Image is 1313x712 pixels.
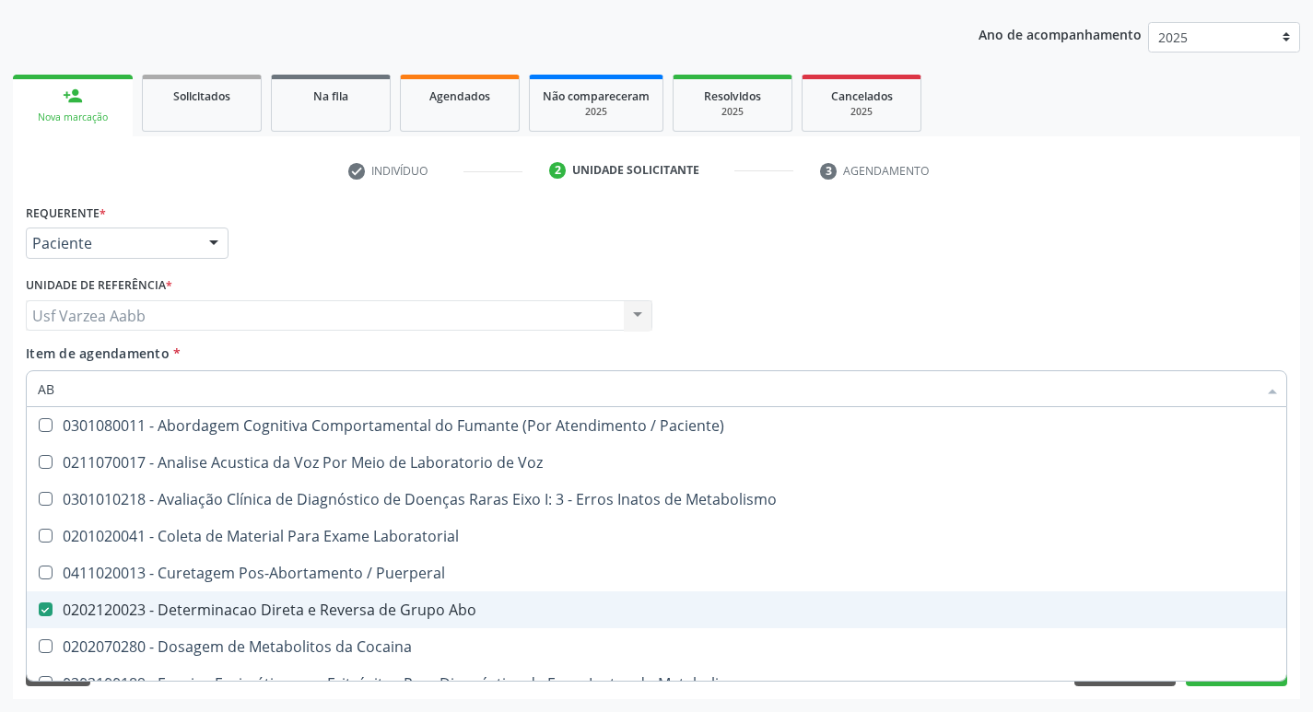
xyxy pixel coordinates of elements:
[543,105,650,119] div: 2025
[704,88,761,104] span: Resolvidos
[32,234,191,252] span: Paciente
[26,344,170,362] span: Item de agendamento
[313,88,348,104] span: Na fila
[26,111,120,124] div: Nova marcação
[572,162,699,179] div: Unidade solicitante
[173,88,230,104] span: Solicitados
[38,370,1257,407] input: Buscar por procedimentos
[815,105,908,119] div: 2025
[429,88,490,104] span: Agendados
[549,162,566,179] div: 2
[543,88,650,104] span: Não compareceram
[979,22,1142,45] p: Ano de acompanhamento
[26,199,106,228] label: Requerente
[63,86,83,106] div: person_add
[686,105,779,119] div: 2025
[26,272,172,300] label: Unidade de referência
[831,88,893,104] span: Cancelados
